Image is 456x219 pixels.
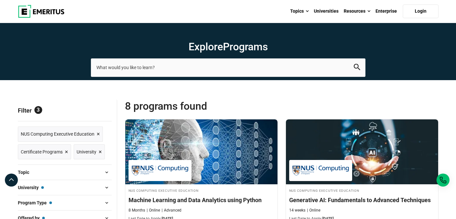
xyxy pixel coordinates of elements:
p: 8 Months [129,208,145,213]
a: Certificate Programs × [18,144,71,160]
p: 14 weeks [289,208,305,213]
button: Topic [18,167,112,177]
span: Topic [18,169,34,176]
p: Online [307,208,320,213]
button: University [18,183,112,192]
span: University [18,184,44,191]
a: Login [403,5,438,18]
p: Online [147,208,160,213]
span: University [77,148,96,155]
span: × [65,147,68,157]
img: Machine Learning and Data Analytics using Python | Online AI and Machine Learning Course [125,119,277,184]
p: Advanced [162,208,181,213]
span: Programs [223,41,268,53]
img: Generative AI: Fundamentals to Advanced Techniques | Online Technology Course [286,119,438,184]
a: Reset all [92,107,112,116]
a: search [354,66,360,72]
span: 3 [34,106,42,114]
h4: NUS Computing Executive Education [129,188,274,193]
a: University × [74,144,105,160]
span: 8 Programs found [125,100,282,113]
a: NUS Computing Executive Education × [18,127,103,142]
span: × [99,147,102,157]
img: NUS Computing Executive Education [132,163,188,178]
h4: Generative AI: Fundamentals to Advanced Techniques [289,196,435,204]
button: Program Type [18,198,112,208]
span: Program Type [18,199,52,206]
img: NUS Computing Executive Education [292,163,349,178]
span: Certificate Programs [21,148,63,155]
h1: Explore [91,40,365,53]
h4: Machine Learning and Data Analytics using Python [129,196,274,204]
span: NUS Computing Executive Education [21,130,94,138]
h4: NUS Computing Executive Education [289,188,435,193]
span: × [97,129,100,139]
button: search [354,64,360,71]
input: search-page [91,58,365,77]
p: Filter [18,100,112,121]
